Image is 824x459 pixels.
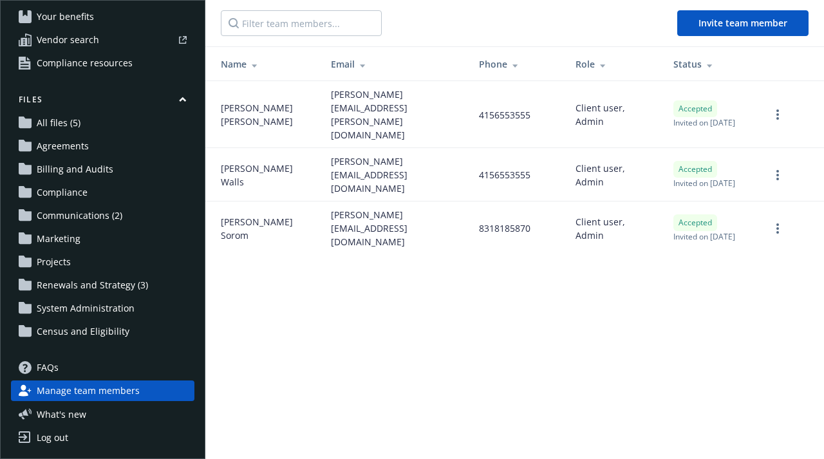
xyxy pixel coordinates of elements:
span: Renewals and Strategy (3) [37,275,148,295]
a: Vendor search [11,30,194,50]
span: Accepted [679,103,712,115]
span: Your benefits [37,6,94,27]
span: [PERSON_NAME][EMAIL_ADDRESS][DOMAIN_NAME] [331,155,458,195]
div: Log out [37,427,68,448]
span: Census and Eligibility [37,321,129,342]
span: Client user, Admin [576,101,653,128]
a: All files (5) [11,113,194,133]
a: more [770,167,785,183]
span: Invited on [DATE] [673,178,735,189]
span: 4156553555 [479,108,530,122]
a: Your benefits [11,6,194,27]
a: Projects [11,252,194,272]
div: Phone [479,57,555,71]
div: Role [576,57,653,71]
a: FAQs [11,357,194,378]
a: Agreements [11,136,194,156]
a: Marketing [11,229,194,249]
div: Email [331,57,458,71]
a: more [770,107,785,122]
span: Compliance [37,182,88,203]
span: Invite team member [698,17,787,29]
span: Client user, Admin [576,162,653,189]
span: Projects [37,252,71,272]
span: 8318185870 [479,221,530,235]
button: What's new [11,407,107,421]
span: System Administration [37,298,135,319]
button: Files [11,94,194,110]
span: Manage team members [37,380,140,401]
a: Communications (2) [11,205,194,226]
span: [PERSON_NAME] Sorom [221,215,310,242]
span: Communications (2) [37,205,122,226]
span: Client user, Admin [576,215,653,242]
span: Vendor search [37,30,99,50]
span: 4156553555 [479,168,530,182]
a: Compliance resources [11,53,194,73]
span: Compliance resources [37,53,133,73]
span: Marketing [37,229,80,249]
span: Agreements [37,136,89,156]
input: Filter team members... [221,10,382,36]
span: FAQs [37,357,59,378]
a: Billing and Audits [11,159,194,180]
div: Name [221,57,310,71]
span: [PERSON_NAME][EMAIL_ADDRESS][DOMAIN_NAME] [331,208,458,248]
a: Census and Eligibility [11,321,194,342]
span: Invited on [DATE] [673,117,735,128]
a: more [770,221,785,236]
span: Invited on [DATE] [673,231,735,242]
button: Invite team member [677,10,809,36]
span: [PERSON_NAME][EMAIL_ADDRESS][PERSON_NAME][DOMAIN_NAME] [331,88,458,142]
span: [PERSON_NAME] [PERSON_NAME] [221,101,310,128]
a: System Administration [11,298,194,319]
span: Billing and Audits [37,159,113,180]
span: What ' s new [37,407,86,421]
span: [PERSON_NAME] Walls [221,162,310,189]
div: Status [673,57,749,71]
span: All files (5) [37,113,80,133]
a: Renewals and Strategy (3) [11,275,194,295]
a: Compliance [11,182,194,203]
span: Accepted [679,217,712,229]
span: Accepted [679,164,712,175]
a: Manage team members [11,380,194,401]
